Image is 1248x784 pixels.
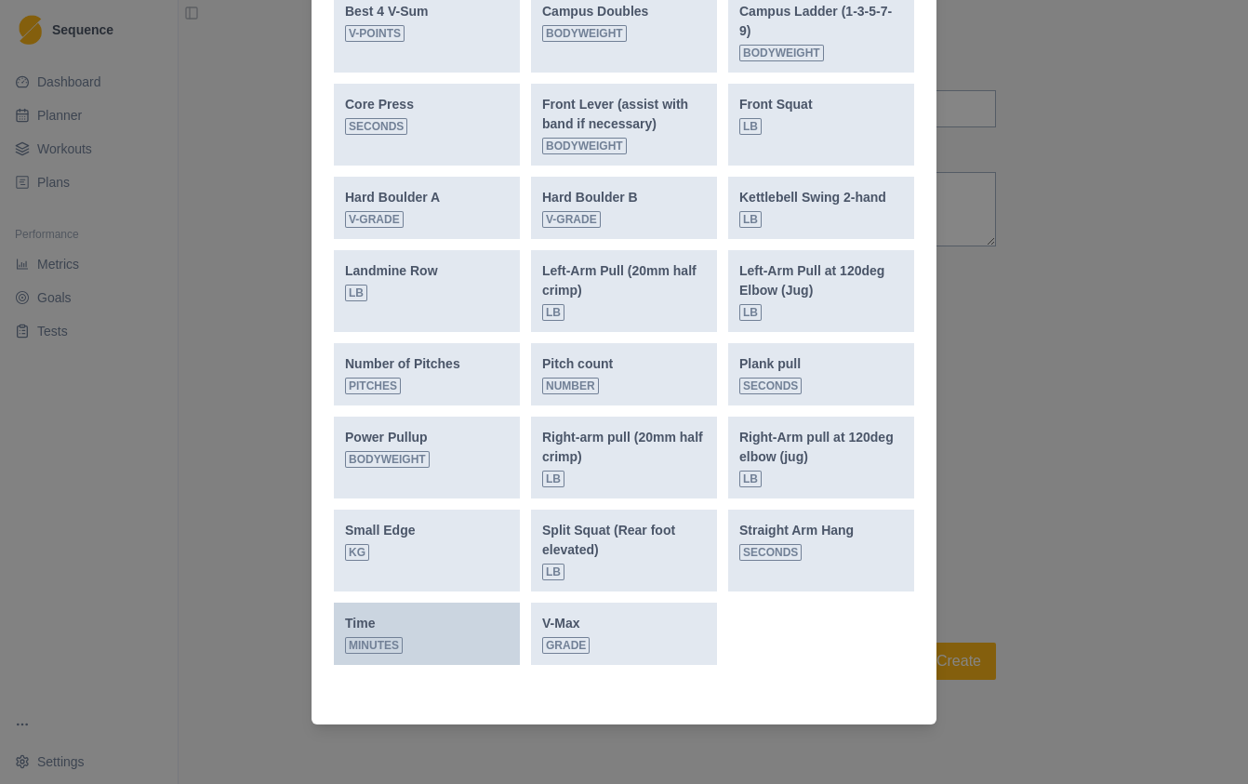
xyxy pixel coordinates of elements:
span: pitches [345,378,401,394]
span: kg [345,544,369,561]
p: Time [345,614,375,633]
span: V-grade [542,211,601,228]
p: Split Squat (Rear foot elevated) [542,521,706,560]
p: Campus Doubles [542,2,648,21]
span: lb [345,285,367,301]
span: lb [542,304,564,321]
p: Core Press [345,95,414,114]
span: bodyweight [542,138,627,154]
span: lb [542,471,564,487]
p: Hard Boulder A [345,188,440,207]
p: Left-Arm Pull at 120deg Elbow (Jug) [739,261,903,300]
p: Left-Arm Pull (20mm half crimp) [542,261,706,300]
span: Bodyweight [542,25,627,42]
span: Minutes [345,637,403,654]
p: Right-Arm pull at 120deg elbow (jug) [739,428,903,467]
p: Small Edge [345,521,415,540]
p: Best 4 V-Sum [345,2,428,21]
span: seconds [739,378,802,394]
span: V-points [345,25,405,42]
span: lb [542,564,564,580]
span: seconds [345,118,407,135]
p: Right-arm pull (20mm half crimp) [542,428,706,467]
p: Campus Ladder (1-3-5-7-9) [739,2,903,41]
span: Seconds [739,544,802,561]
span: lb [739,118,762,135]
span: V-grade [345,211,404,228]
span: grade [542,637,590,654]
p: Number of Pitches [345,354,460,374]
p: Front Lever (assist with band if necessary) [542,95,706,134]
p: Plank pull [739,354,801,374]
span: Bodyweight [739,45,824,61]
p: Hard Boulder B [542,188,638,207]
p: Straight Arm Hang [739,521,854,540]
span: lb [739,211,762,228]
span: Bodyweight [345,451,430,468]
p: Kettlebell Swing 2-hand [739,188,886,207]
span: lb [739,471,762,487]
span: number [542,378,599,394]
p: Pitch count [542,354,613,374]
p: Landmine Row [345,261,438,281]
p: Power Pullup [345,428,428,447]
span: lb [739,304,762,321]
p: V-Max [542,614,579,633]
p: Front Squat [739,95,813,114]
